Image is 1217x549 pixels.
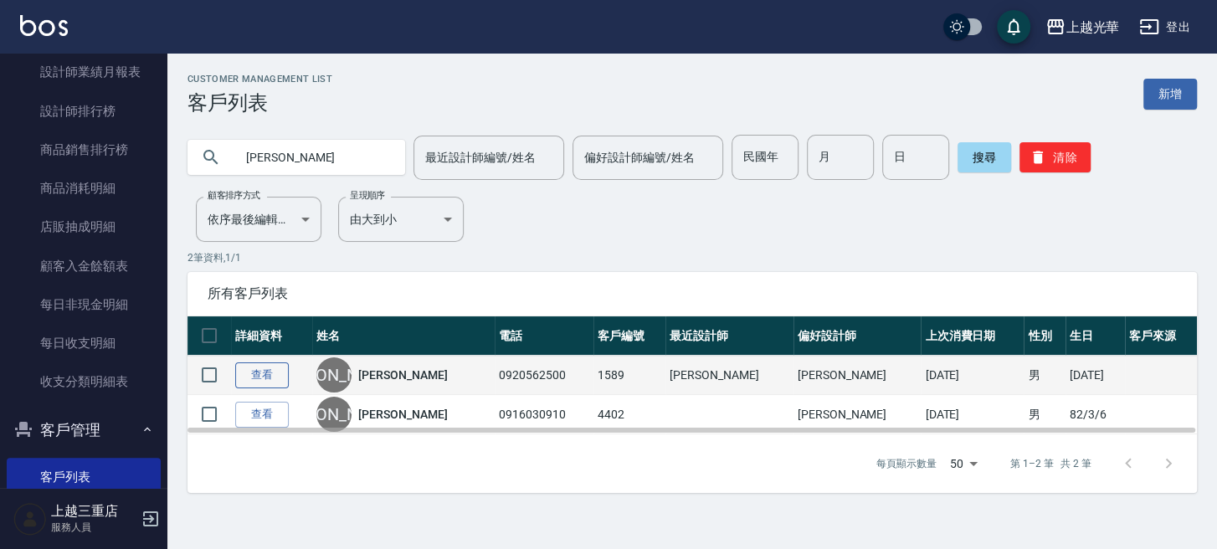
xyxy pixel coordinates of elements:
label: 呈現順序 [350,189,385,202]
button: 清除 [1019,142,1091,172]
p: 每頁顯示數量 [876,456,937,471]
a: 商品消耗明細 [7,169,161,208]
button: 登出 [1132,12,1197,43]
a: 商品銷售排行榜 [7,131,161,169]
a: 顧客入金餘額表 [7,247,161,285]
th: 生日 [1066,316,1124,356]
h3: 客戶列表 [187,91,332,115]
a: [PERSON_NAME] [358,367,447,383]
button: save [997,10,1030,44]
img: Person [13,502,47,536]
button: 客戶管理 [7,408,161,452]
th: 客戶編號 [593,316,665,356]
a: 每日收支明細 [7,324,161,362]
a: 客戶列表 [7,458,161,496]
th: 電話 [495,316,593,356]
div: 50 [943,441,983,486]
th: 客戶來源 [1125,316,1197,356]
button: 上越光華 [1039,10,1126,44]
label: 顧客排序方式 [208,189,260,202]
div: 上越光華 [1066,17,1119,38]
a: 查看 [235,362,289,388]
p: 服務人員 [51,520,136,535]
td: [DATE] [921,395,1024,434]
a: 查看 [235,402,289,428]
td: [DATE] [921,356,1024,395]
p: 第 1–2 筆 共 2 筆 [1010,456,1091,471]
p: 2 筆資料, 1 / 1 [187,250,1197,265]
th: 詳細資料 [231,316,312,356]
td: [DATE] [1066,356,1124,395]
div: [PERSON_NAME] [316,397,352,432]
th: 姓名 [312,316,495,356]
td: [PERSON_NAME] [793,395,922,434]
div: [PERSON_NAME] [316,357,352,393]
td: [PERSON_NAME] [793,356,922,395]
div: 依序最後編輯時間 [196,197,321,242]
th: 最近設計師 [665,316,793,356]
a: 收支分類明細表 [7,362,161,401]
h2: Customer Management List [187,74,332,85]
th: 上次消費日期 [921,316,1024,356]
h5: 上越三重店 [51,503,136,520]
td: 0916030910 [495,395,593,434]
input: 搜尋關鍵字 [234,135,392,180]
td: 男 [1024,356,1066,395]
span: 所有客戶列表 [208,285,1177,302]
img: Logo [20,15,68,36]
a: 新增 [1143,79,1197,110]
th: 偏好設計師 [793,316,922,356]
td: 4402 [593,395,665,434]
td: 1589 [593,356,665,395]
th: 性別 [1024,316,1066,356]
a: 每日非現金明細 [7,285,161,324]
a: 店販抽成明細 [7,208,161,246]
div: 由大到小 [338,197,464,242]
td: 82/3/6 [1066,395,1124,434]
td: 0920562500 [495,356,593,395]
button: 搜尋 [958,142,1011,172]
a: 設計師業績月報表 [7,53,161,91]
a: [PERSON_NAME] [358,406,447,423]
td: 男 [1024,395,1066,434]
a: 設計師排行榜 [7,92,161,131]
td: [PERSON_NAME] [665,356,793,395]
